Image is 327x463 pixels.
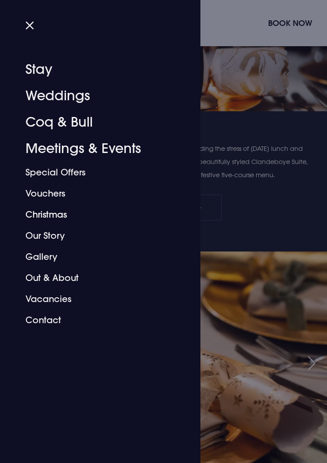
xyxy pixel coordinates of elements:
[25,83,164,109] a: Weddings
[25,56,164,83] a: Stay
[25,183,164,204] a: Vouchers
[25,246,164,267] a: Gallery
[25,109,164,135] a: Coq & Bull
[25,288,164,310] a: Vacancies
[25,310,164,331] a: Contact
[25,135,164,162] a: Meetings & Events
[25,204,164,225] a: Christmas
[25,225,164,246] a: Our Story
[25,162,164,183] a: Special Offers
[25,267,164,288] a: Out & About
